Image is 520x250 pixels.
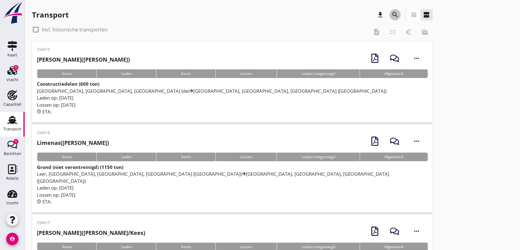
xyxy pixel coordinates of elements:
[32,10,69,20] div: Transport
[7,53,17,57] div: Kaart
[391,11,399,18] i: search
[6,176,18,180] div: Relatie
[408,133,425,150] i: more_horiz
[37,81,99,87] strong: Constructiedelen (600 ton)
[277,69,359,78] div: Losbon toegevoegd
[37,56,82,63] strong: [PERSON_NAME]
[37,88,386,94] span: [GEOGRAPHIC_DATA], [GEOGRAPHIC_DATA], [GEOGRAPHIC_DATA] (de) [GEOGRAPHIC_DATA], [GEOGRAPHIC_DATA]...
[37,55,130,64] h2: ([PERSON_NAME])
[156,69,215,78] div: Varen
[37,102,75,108] span: Lossen op: [DATE]
[42,27,108,33] label: Incl. historische transporten
[37,164,123,170] strong: Grond (niet verontreinigd) (1150 ton)
[96,153,156,161] div: Laden
[37,153,96,161] div: Varen
[6,78,18,82] div: Vracht
[37,139,61,146] strong: Limenas
[37,220,145,226] p: 250617
[277,153,359,161] div: Losbon toegevoegd
[42,109,52,115] span: ETA:
[215,69,277,78] div: Lossen
[14,65,18,70] div: 1
[3,102,22,106] div: Capaciteit
[215,153,277,161] div: Lossen
[408,223,425,240] i: more_horiz
[423,11,430,18] i: view_agenda
[37,229,145,237] h2: ([PERSON_NAME]/Kees)
[37,47,130,52] p: 250619
[14,139,18,144] div: 1
[3,127,22,131] div: Transport
[37,69,96,78] div: Varen
[37,139,109,147] h2: ([PERSON_NAME])
[6,201,18,205] div: Inzicht
[37,192,75,198] span: Lossen op: [DATE]
[1,2,23,24] img: logo-small.a267ee39.svg
[37,185,74,191] span: Laden op: [DATE]
[360,69,428,78] div: Afgeleverd
[96,69,156,78] div: Laden
[37,229,82,236] strong: [PERSON_NAME]
[410,11,418,18] i: view_headline
[37,130,109,136] p: 250618
[360,153,428,161] div: Afgeleverd
[408,50,425,67] i: more_horiz
[4,152,21,156] div: Berichten
[32,125,433,213] a: 250618Limenas([PERSON_NAME])VarenLadenVarenLossenLosbon toegevoegdAfgeleverdGrond (niet verontrei...
[37,95,74,101] span: Laden op: [DATE]
[37,171,389,184] span: Leer, [GEOGRAPHIC_DATA], [GEOGRAPHIC_DATA], [GEOGRAPHIC_DATA] ([GEOGRAPHIC_DATA]) [GEOGRAPHIC_DAT...
[156,153,215,161] div: Varen
[377,11,384,18] i: download
[6,233,18,245] i: account_circle
[32,42,433,123] a: 250619[PERSON_NAME]([PERSON_NAME])VarenLadenVarenLossenLosbon toegevoegdAfgeleverdConstructiedele...
[42,199,52,205] span: ETA:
